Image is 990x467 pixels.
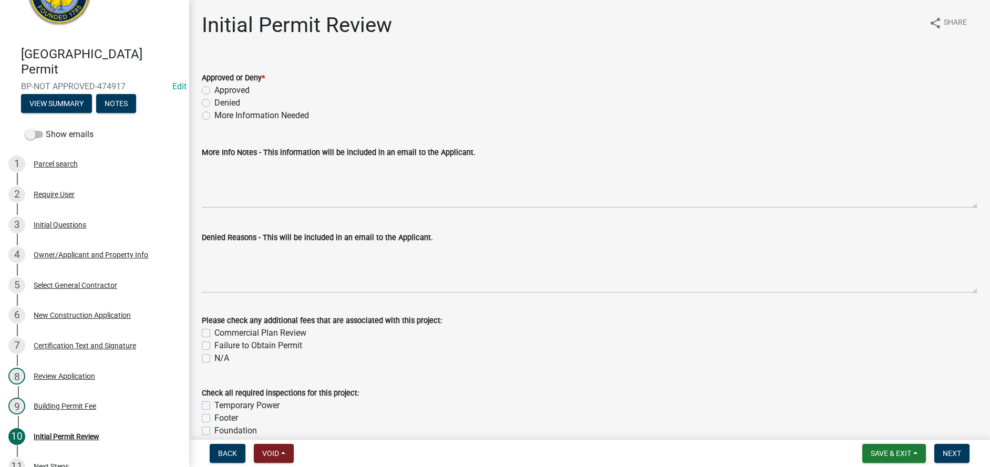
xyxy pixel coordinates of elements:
[214,327,306,339] label: Commercial Plan Review
[202,317,442,325] label: Please check any additional fees that are associated with this project:
[8,216,25,233] div: 3
[8,155,25,172] div: 1
[34,312,131,319] div: New Construction Application
[8,428,25,445] div: 10
[21,100,92,108] wm-modal-confirm: Summary
[214,339,302,352] label: Failure to Obtain Permit
[254,444,294,463] button: Void
[202,390,359,397] label: Check all required inspections for this project:
[96,100,136,108] wm-modal-confirm: Notes
[214,109,309,122] label: More Information Needed
[934,444,970,463] button: Next
[96,94,136,113] button: Notes
[921,13,975,33] button: shareShare
[8,368,25,385] div: 8
[262,449,279,458] span: Void
[944,17,967,29] span: Share
[8,246,25,263] div: 4
[871,449,911,458] span: Save & Exit
[34,342,136,349] div: Certification Text and Signature
[218,449,237,458] span: Back
[214,352,229,365] label: N/A
[34,160,78,168] div: Parcel search
[862,444,926,463] button: Save & Exit
[8,277,25,294] div: 5
[34,402,96,410] div: Building Permit Fee
[34,251,148,258] div: Owner/Applicant and Property Info
[214,97,240,109] label: Denied
[34,372,95,380] div: Review Application
[943,449,961,458] span: Next
[210,444,245,463] button: Back
[214,412,238,424] label: Footer
[21,81,168,91] span: BP-NOT APPROVED-474917
[8,398,25,414] div: 9
[214,424,257,437] label: Foundation
[34,433,99,440] div: Initial Permit Review
[8,186,25,203] div: 2
[172,81,187,91] a: Edit
[202,13,392,38] h1: Initial Permit Review
[214,399,280,412] label: Temporary Power
[202,234,433,242] label: Denied Reasons - This will be included in an email to the Applicant.
[214,84,250,97] label: Approved
[8,307,25,324] div: 6
[929,17,942,29] i: share
[172,81,187,91] wm-modal-confirm: Edit Application Number
[202,149,476,157] label: More Info Notes - This information will be included in an email to the Applicant.
[34,282,117,289] div: Select General Contractor
[21,47,181,77] h4: [GEOGRAPHIC_DATA] Permit
[21,94,92,113] button: View Summary
[25,128,94,141] label: Show emails
[34,221,86,229] div: Initial Questions
[34,191,75,198] div: Require User
[202,75,265,82] label: Approved or Deny
[8,337,25,354] div: 7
